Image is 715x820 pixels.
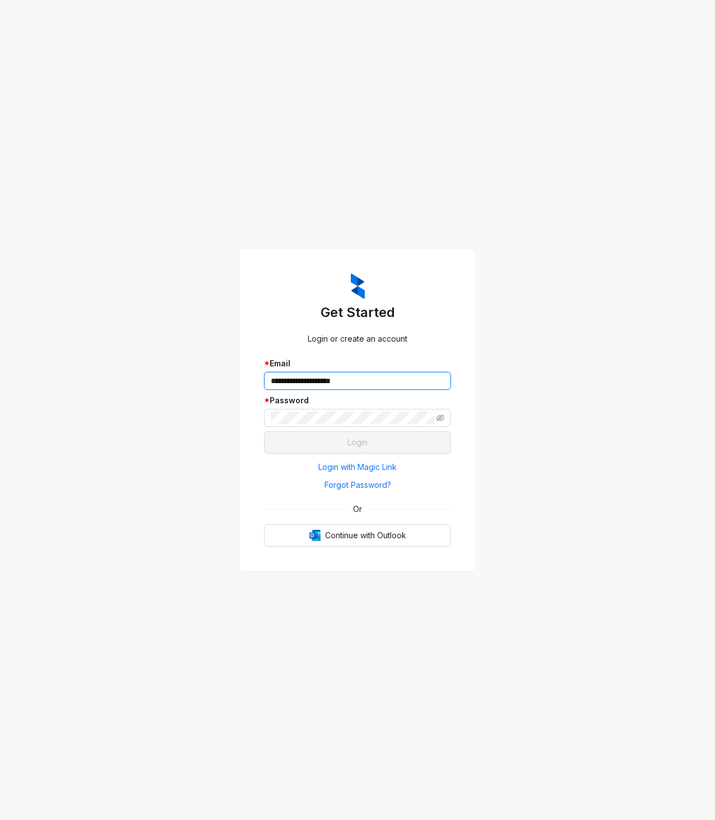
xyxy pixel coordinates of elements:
[436,414,444,422] span: eye-invisible
[264,431,451,454] button: Login
[345,503,370,515] span: Or
[318,461,397,473] span: Login with Magic Link
[351,273,365,299] img: ZumaIcon
[264,333,451,345] div: Login or create an account
[264,357,451,370] div: Email
[264,476,451,494] button: Forgot Password?
[264,524,451,547] button: OutlookContinue with Outlook
[309,530,321,541] img: Outlook
[264,394,451,407] div: Password
[264,458,451,476] button: Login with Magic Link
[324,479,391,491] span: Forgot Password?
[325,529,406,542] span: Continue with Outlook
[264,304,451,322] h3: Get Started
